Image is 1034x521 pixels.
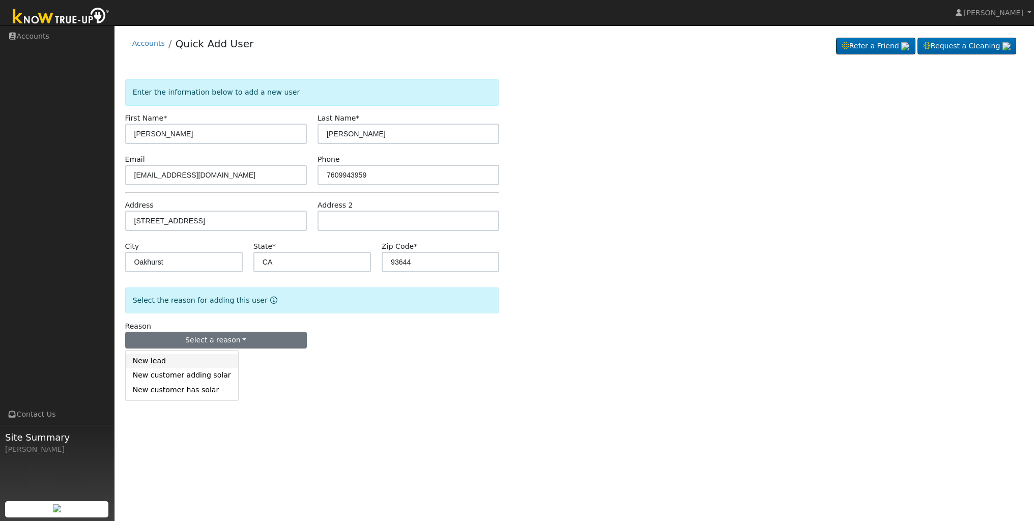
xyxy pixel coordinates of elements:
a: Accounts [132,39,165,47]
span: Required [356,114,359,122]
label: Address [125,200,154,211]
img: retrieve [901,42,909,50]
label: Last Name [318,113,359,124]
span: Required [414,242,417,250]
label: Email [125,154,145,165]
img: retrieve [53,504,61,512]
button: Select a reason [125,332,307,349]
label: State [253,241,276,252]
a: New customer has solar [126,383,238,397]
label: Reason [125,321,151,332]
label: City [125,241,139,252]
div: [PERSON_NAME] [5,444,109,455]
label: Phone [318,154,340,165]
div: Enter the information below to add a new user [125,79,500,105]
a: Reason for new user [268,296,277,304]
a: New lead [126,354,238,368]
a: New customer adding solar [126,368,238,383]
label: Zip Code [382,241,417,252]
a: Quick Add User [176,38,254,50]
img: retrieve [1002,42,1011,50]
label: First Name [125,113,167,124]
label: Address 2 [318,200,353,211]
a: Refer a Friend [836,38,915,55]
span: Required [272,242,276,250]
a: Request a Cleaning [917,38,1016,55]
span: Site Summary [5,430,109,444]
span: Required [163,114,167,122]
span: [PERSON_NAME] [964,9,1023,17]
div: Select the reason for adding this user [125,287,500,313]
img: Know True-Up [8,6,114,28]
